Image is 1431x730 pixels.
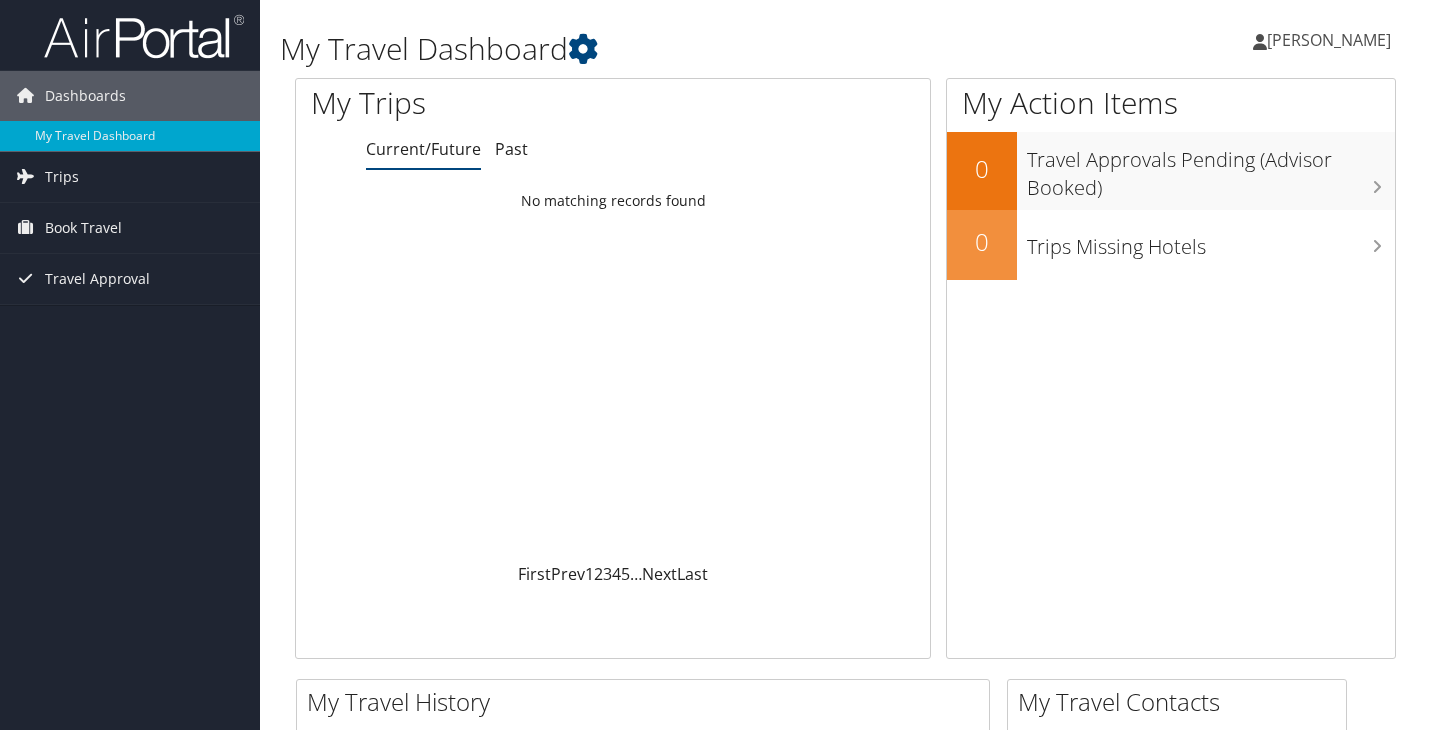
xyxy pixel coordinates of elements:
a: Prev [551,563,585,585]
span: … [630,563,642,585]
a: 3 [603,563,612,585]
h2: My Travel History [307,685,989,719]
h2: My Travel Contacts [1018,685,1346,719]
a: 0Trips Missing Hotels [947,210,1395,280]
a: [PERSON_NAME] [1253,10,1411,70]
a: 4 [612,563,621,585]
a: First [518,563,551,585]
a: 2 [594,563,603,585]
a: Last [677,563,708,585]
h2: 0 [947,152,1017,186]
img: airportal-logo.png [44,13,244,60]
a: 1 [585,563,594,585]
h1: My Travel Dashboard [280,28,1034,70]
a: Current/Future [366,138,481,160]
span: Book Travel [45,203,122,253]
h2: 0 [947,225,1017,259]
td: No matching records found [296,183,930,219]
span: [PERSON_NAME] [1267,29,1391,51]
a: 5 [621,563,630,585]
a: Past [495,138,528,160]
a: Next [642,563,677,585]
h1: My Trips [311,82,651,124]
h1: My Action Items [947,82,1395,124]
span: Dashboards [45,71,126,121]
h3: Trips Missing Hotels [1027,223,1395,261]
a: 0Travel Approvals Pending (Advisor Booked) [947,132,1395,209]
span: Trips [45,152,79,202]
span: Travel Approval [45,254,150,304]
h3: Travel Approvals Pending (Advisor Booked) [1027,136,1395,202]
